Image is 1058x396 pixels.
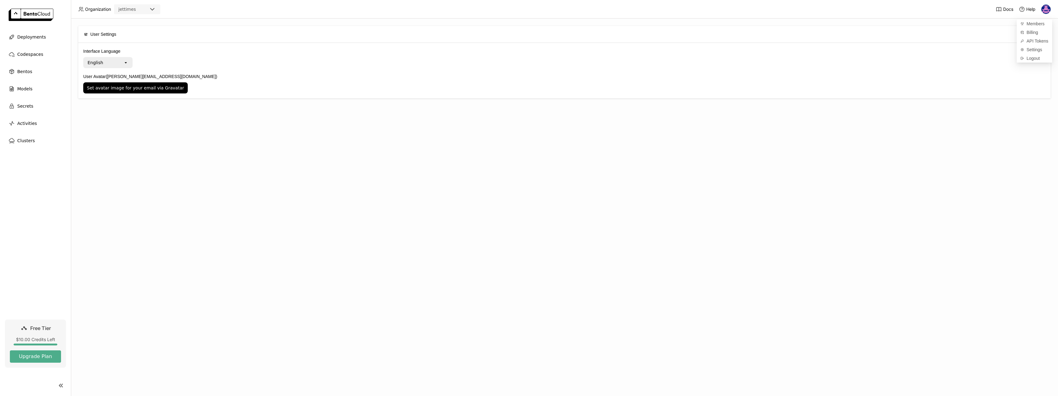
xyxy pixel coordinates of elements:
span: Help [1026,6,1035,12]
div: English [88,60,103,66]
span: Settings [1027,47,1042,52]
span: Secrets [17,102,33,110]
span: Clusters [17,137,35,144]
span: Deployments [17,33,46,41]
div: $10.00 Credits Left [10,337,61,342]
span: Billing [1027,30,1038,35]
span: Free Tier [30,325,51,331]
span: Bentos [17,68,32,75]
span: Models [17,85,32,93]
a: Codespaces [5,48,66,60]
span: Docs [1003,6,1013,12]
a: Settings [1017,45,1052,54]
a: Bentos [5,65,66,78]
button: Upgrade Plan [10,350,61,363]
div: Logout [1017,54,1052,63]
span: API Tokens [1027,38,1048,44]
span: User Settings [90,31,116,38]
span: Codespaces [17,51,43,58]
a: Billing [1017,28,1052,37]
a: Free Tier$10.00 Credits LeftUpgrade Plan [5,320,66,368]
div: Help [1019,6,1035,12]
a: Secrets [5,100,66,112]
span: Activities [17,120,37,127]
img: logo [9,9,53,21]
a: Docs [996,6,1013,12]
a: Clusters [5,134,66,147]
svg: open [123,60,128,65]
div: jettimes [118,6,136,12]
span: Members [1027,21,1044,27]
img: Omar JObe [1041,5,1051,14]
a: Deployments [5,31,66,43]
label: Interface Language [83,48,1046,55]
span: Organization [85,6,111,12]
a: API Tokens [1017,37,1052,45]
button: Set avatar image for your email via Gravatar [83,82,188,93]
label: User Avatar ([PERSON_NAME][EMAIL_ADDRESS][DOMAIN_NAME]) [83,73,1046,80]
a: Models [5,83,66,95]
span: Logout [1027,56,1040,61]
a: Members [1017,19,1052,28]
a: Activities [5,117,66,130]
